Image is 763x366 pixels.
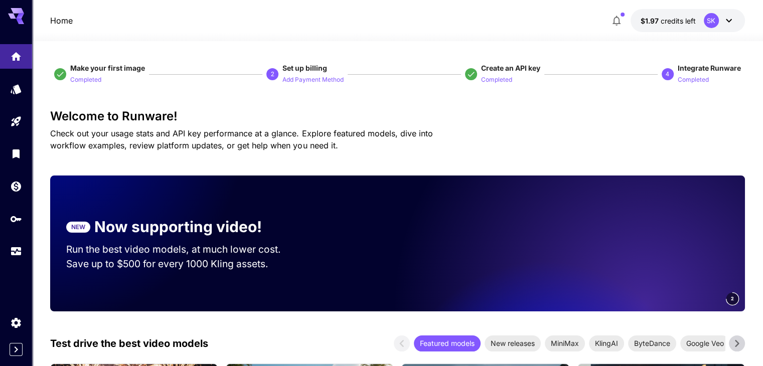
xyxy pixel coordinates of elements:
div: $1.9682 [641,16,696,26]
span: Set up billing [282,64,327,72]
p: Completed [481,75,512,85]
button: Add Payment Method [282,73,344,85]
span: ByteDance [628,338,676,348]
p: Completed [70,75,101,85]
div: Settings [10,316,22,329]
div: Featured models [414,335,481,351]
div: Wallet [10,180,22,193]
p: Run the best video models, at much lower cost. [66,242,300,257]
p: Test drive the best video models [50,336,208,351]
span: MiniMax [545,338,585,348]
button: Completed [481,73,512,85]
p: Save up to $500 for every 1000 Kling assets. [66,257,300,271]
div: Home [10,50,22,63]
div: ByteDance [628,335,676,351]
p: 2 [271,70,274,79]
p: Completed [678,75,709,85]
button: Completed [70,73,101,85]
span: Create an API key [481,64,540,72]
span: Integrate Runware [678,64,741,72]
div: Playground [10,115,22,128]
div: Library [10,147,22,160]
div: Models [10,83,22,95]
span: Check out your usage stats and API key performance at a glance. Explore featured models, dive int... [50,128,432,150]
p: Now supporting video! [94,216,262,238]
button: $1.9682SK [631,9,745,32]
span: 2 [731,295,734,302]
span: credits left [661,17,696,25]
span: Make your first image [70,64,145,72]
button: Expand sidebar [10,343,23,356]
div: Usage [10,245,22,258]
button: Completed [678,73,709,85]
div: API Keys [10,213,22,225]
p: NEW [71,223,85,232]
span: Featured models [414,338,481,348]
span: Google Veo [680,338,730,348]
div: New releases [485,335,541,351]
div: Google Veo [680,335,730,351]
span: $1.97 [641,17,661,25]
nav: breadcrumb [50,15,73,27]
div: SK [704,13,719,28]
p: Add Payment Method [282,75,344,85]
a: Home [50,15,73,27]
span: New releases [485,338,541,348]
h3: Welcome to Runware! [50,109,744,123]
span: KlingAI [589,338,624,348]
div: MiniMax [545,335,585,351]
p: 4 [666,70,669,79]
div: KlingAI [589,335,624,351]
